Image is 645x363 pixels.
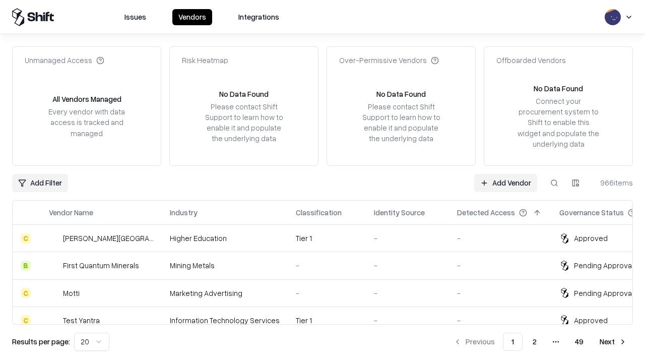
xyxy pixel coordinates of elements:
[457,315,543,326] div: -
[202,101,286,144] div: Please contact Shift Support to learn how to enable it and populate the underlying data
[374,233,441,244] div: -
[503,333,523,351] button: 1
[376,89,426,99] div: No Data Found
[574,260,633,271] div: Pending Approval
[21,288,31,298] div: C
[457,207,515,218] div: Detected Access
[63,260,139,271] div: First Quantum Minerals
[52,94,121,104] div: All Vendors Managed
[374,207,425,218] div: Identity Source
[25,55,104,66] div: Unmanaged Access
[296,288,358,298] div: -
[12,336,70,347] p: Results per page:
[21,261,31,271] div: B
[447,333,633,351] nav: pagination
[594,333,633,351] button: Next
[170,260,280,271] div: Mining Metals
[374,260,441,271] div: -
[170,288,280,298] div: Marketing Advertising
[232,9,285,25] button: Integrations
[457,260,543,271] div: -
[534,83,583,94] div: No Data Found
[170,207,198,218] div: Industry
[574,288,633,298] div: Pending Approval
[374,288,441,298] div: -
[567,333,592,351] button: 49
[296,260,358,271] div: -
[63,288,80,298] div: Motti
[559,207,624,218] div: Governance Status
[525,333,545,351] button: 2
[49,261,59,271] img: First Quantum Minerals
[457,233,543,244] div: -
[49,233,59,244] img: Reichman University
[593,177,633,188] div: 966 items
[170,233,280,244] div: Higher Education
[574,233,608,244] div: Approved
[496,55,566,66] div: Offboarded Vendors
[457,288,543,298] div: -
[359,101,443,144] div: Please contact Shift Support to learn how to enable it and populate the underlying data
[296,207,342,218] div: Classification
[172,9,212,25] button: Vendors
[296,233,358,244] div: Tier 1
[21,315,31,325] div: C
[339,55,439,66] div: Over-Permissive Vendors
[49,288,59,298] img: Motti
[574,315,608,326] div: Approved
[63,233,154,244] div: [PERSON_NAME][GEOGRAPHIC_DATA]
[219,89,269,99] div: No Data Found
[12,174,68,192] button: Add Filter
[45,106,128,138] div: Every vendor with data access is tracked and managed
[517,96,600,149] div: Connect your procurement system to Shift to enable this widget and populate the underlying data
[474,174,537,192] a: Add Vendor
[296,315,358,326] div: Tier 1
[49,315,59,325] img: Test Yantra
[21,233,31,244] div: C
[63,315,100,326] div: Test Yantra
[49,207,93,218] div: Vendor Name
[374,315,441,326] div: -
[182,55,228,66] div: Risk Heatmap
[118,9,152,25] button: Issues
[170,315,280,326] div: Information Technology Services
